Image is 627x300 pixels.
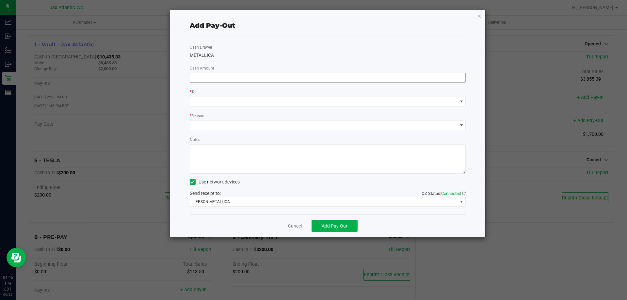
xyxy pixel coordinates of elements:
[288,223,302,229] a: Cancel
[190,21,235,30] div: Add Pay-Out
[190,137,200,143] label: Notes
[190,191,221,196] span: Send receipt to:
[190,197,458,206] span: EPSON-METALLICA
[190,52,466,59] div: METALLICA
[441,191,461,196] span: Connected
[190,44,212,50] label: Cash Drawer
[312,220,358,232] button: Add Pay-Out
[190,179,240,185] label: Use network devices
[7,248,26,267] iframe: Resource center
[422,191,466,196] span: QZ Status:
[322,223,347,229] span: Add Pay-Out
[190,113,204,119] label: Reason
[190,66,214,71] span: Cash Amount
[190,89,196,95] label: To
